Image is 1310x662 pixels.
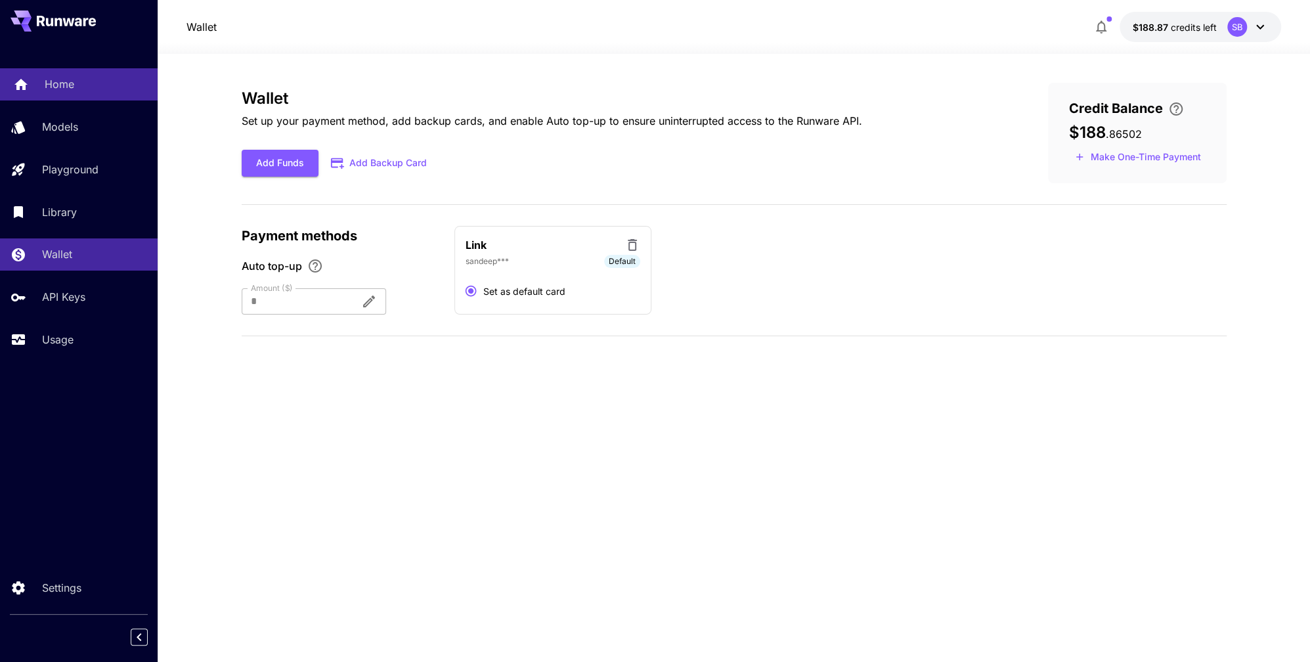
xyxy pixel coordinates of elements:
[42,119,78,135] p: Models
[1069,123,1106,142] span: $188
[242,150,318,177] button: Add Funds
[242,226,439,246] p: Payment methods
[42,289,85,305] p: API Keys
[141,625,158,649] div: Collapse sidebar
[1120,12,1281,42] button: $188.86502SB
[604,255,640,267] span: Default
[45,76,74,92] p: Home
[483,284,565,298] span: Set as default card
[242,89,862,108] h3: Wallet
[42,246,72,262] p: Wallet
[1163,101,1189,117] button: Enter your card details and choose an Auto top-up amount to avoid service interruptions. We'll au...
[131,629,148,646] button: Collapse sidebar
[242,258,302,274] span: Auto top-up
[1106,127,1142,141] span: . 86502
[42,332,74,347] p: Usage
[42,204,77,220] p: Library
[42,162,98,177] p: Playground
[251,282,293,294] label: Amount ($)
[466,237,487,253] p: Link
[318,150,441,176] button: Add Backup Card
[1133,20,1217,34] div: $188.86502
[1069,147,1207,167] button: Make a one-time, non-recurring payment
[186,19,217,35] nav: breadcrumb
[242,113,862,129] p: Set up your payment method, add backup cards, and enable Auto top-up to ensure uninterrupted acce...
[302,258,328,274] button: Enable Auto top-up to ensure uninterrupted service. We'll automatically bill the chosen amount wh...
[1133,22,1171,33] span: $188.87
[1227,17,1247,37] div: SB
[186,19,217,35] a: Wallet
[1069,99,1163,118] span: Credit Balance
[1171,22,1217,33] span: credits left
[42,580,81,596] p: Settings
